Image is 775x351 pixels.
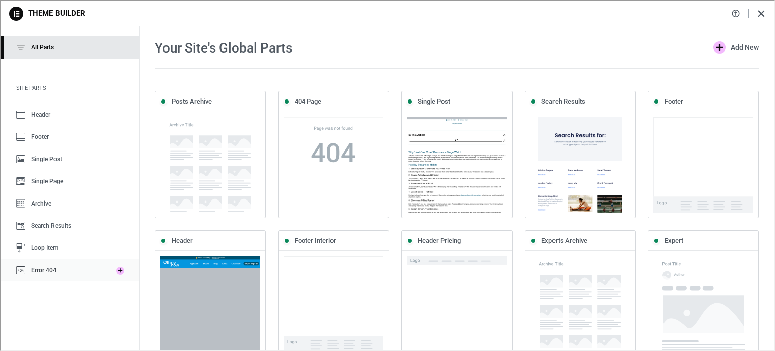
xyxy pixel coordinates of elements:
[417,235,506,245] h1: Header Pricing
[663,95,752,106] h1: Footer
[81,149,121,190] img: N5FCcHC.png
[540,95,629,106] h1: Search Results
[173,259,189,275] svg: Voice Input Button
[294,235,382,245] h1: Footer Interior
[30,7,155,20] h2: [DOMAIN_NAME]
[8,6,84,20] a: Theme Builder
[171,235,259,245] h1: Header
[159,5,176,22] svg: Restart Conversation Button
[30,177,62,184] span: Single Page
[294,95,382,106] h1: 404 Page
[30,155,61,162] span: Single Post
[30,132,48,139] span: Footer
[154,40,291,54] h1: Your Site's Global Parts
[417,95,506,106] h1: Single Post
[171,95,259,106] h1: Posts Archive
[30,110,49,117] span: Header
[30,243,57,250] span: Loop Item
[30,266,56,273] span: Error 404
[17,262,156,272] textarea: Message Input
[3,3,199,24] button: Expand Header Button
[176,5,193,22] svg: Close Chatbot Button
[27,9,84,16] h1: Theme Builder
[663,235,752,245] h1: Expert
[540,235,629,245] h1: Experts Archive
[63,200,139,215] h1: [DOMAIN_NAME]
[30,221,70,228] span: Search Results
[730,40,758,53] span: Add New
[30,43,53,50] span: All Parts
[712,40,758,53] a: Add New
[30,199,50,206] span: Archive
[9,5,25,21] img: N5FCcHC.png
